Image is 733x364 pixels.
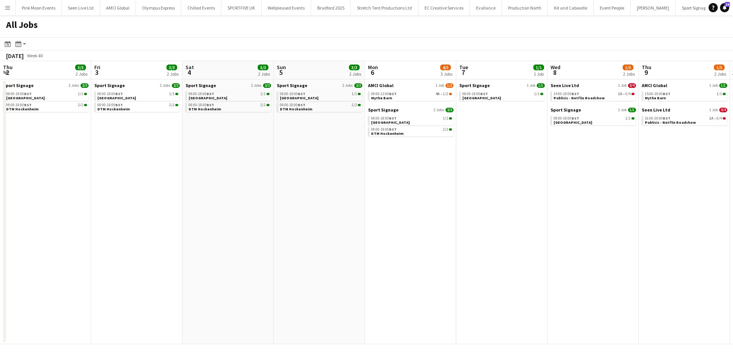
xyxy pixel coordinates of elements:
[97,103,123,107] span: 08:00-18:00
[277,83,362,88] a: Sport Signage2 Jobs3/3
[354,83,362,88] span: 3/3
[642,83,727,107] div: AMCI Global1 Job1/115:00-19:00BST1/1Mythe Barn
[6,91,87,100] a: 08:00-18:00BST1/1[GEOGRAPHIC_DATA]
[551,83,636,107] div: Seen Live Ltd1 Job0/414:00-18:00BST1A•0/4Publicis - Netflix Roadshow
[352,92,357,96] span: 1/1
[434,108,444,112] span: 2 Jobs
[371,92,397,96] span: 08:00-13:00
[169,92,174,96] span: 1/1
[368,83,454,88] a: AMCI Global1 Job1/2
[6,103,32,107] span: 08:00-18:00
[358,104,361,106] span: 2/2
[258,65,268,70] span: 3/3
[266,93,270,95] span: 1/1
[645,120,696,125] span: Publicis - Netflix Roadshow
[719,83,727,88] span: 1/1
[84,104,87,106] span: 2/2
[78,92,83,96] span: 1/1
[470,0,502,15] button: Evallance
[280,91,361,100] a: 08:00-18:00BST1/1[GEOGRAPHIC_DATA]
[554,91,635,100] a: 14:00-18:00BST1A•0/4Publicis - Netflix Roadshow
[628,83,636,88] span: 0/4
[260,103,266,107] span: 2/2
[462,92,488,96] span: 08:00-18:00
[136,0,181,15] button: Olympus Express
[645,116,670,120] span: 16:00-20:00
[342,83,353,88] span: 2 Jobs
[189,91,270,100] a: 08:00-18:00BST1/1[GEOGRAPHIC_DATA]
[446,83,454,88] span: 1/2
[371,120,410,125] span: Singapore
[462,91,543,100] a: 08:00-18:00BST1/1[GEOGRAPHIC_DATA]
[441,71,452,77] div: 3 Jobs
[594,0,631,15] button: Event People
[115,102,123,107] span: BST
[368,83,394,88] span: AMCI Global
[186,64,194,71] span: Sat
[676,0,715,15] button: Sport Signage
[645,92,670,96] span: 15:00-19:00
[389,91,397,96] span: BST
[709,83,718,88] span: 1 Job
[3,83,89,88] a: Sport Signage2 Jobs3/3
[172,83,180,88] span: 3/3
[221,0,262,15] button: SPORTFIVE UK
[368,64,378,71] span: Mon
[368,107,454,138] div: Sport Signage2 Jobs3/308:00-18:00BST1/1[GEOGRAPHIC_DATA]08:00-18:00BST2/2DTM Hockenheim
[280,102,361,111] a: 08:00-18:00BST2/2DTM Hockenheim
[572,116,579,121] span: BST
[167,71,179,77] div: 2 Jobs
[449,128,452,131] span: 2/2
[186,83,271,113] div: Sport Signage2 Jobs3/308:00-18:00BST1/1[GEOGRAPHIC_DATA]08:00-18:00BST2/2DTM Hockenheim
[100,0,136,15] button: AMCI Global
[631,93,635,95] span: 0/4
[717,92,722,96] span: 1/1
[618,83,626,88] span: 1 Job
[81,83,89,88] span: 3/3
[24,91,32,96] span: BST
[169,103,174,107] span: 2/2
[6,52,24,60] div: [DATE]
[189,102,270,111] a: 08:00-18:00BST2/2DTM Hockenheim
[720,3,729,12] a: 24
[642,64,651,71] span: Thu
[443,128,448,131] span: 2/2
[540,93,543,95] span: 1/1
[533,65,544,70] span: 1/1
[2,68,13,77] span: 2
[280,92,305,96] span: 08:00-18:00
[625,116,631,120] span: 1/1
[554,116,635,125] a: 08:00-18:00BST1/1[GEOGRAPHIC_DATA]
[663,116,670,121] span: BST
[436,83,444,88] span: 1 Job
[298,102,305,107] span: BST
[645,116,726,120] div: •
[443,92,448,96] span: 1/2
[207,91,214,96] span: BST
[631,117,635,120] span: 1/1
[184,68,194,77] span: 4
[714,65,725,70] span: 1/5
[551,83,579,88] span: Seen Live Ltd
[371,116,452,125] a: 08:00-18:00BST1/1[GEOGRAPHIC_DATA]
[189,103,214,107] span: 08:00-18:00
[6,95,45,100] span: Singapore
[76,71,87,77] div: 2 Jobs
[551,107,636,127] div: Sport Signage1 Job1/108:00-18:00BST1/1[GEOGRAPHIC_DATA]
[554,95,605,100] span: Publicis - Netflix Roadshow
[115,91,123,96] span: BST
[371,92,452,96] div: •
[549,68,560,77] span: 8
[6,107,39,112] span: DTM Hockenheim
[266,104,270,106] span: 2/2
[94,83,180,88] a: Sport Signage2 Jobs3/3
[551,107,581,113] span: Sport Signage
[166,65,177,70] span: 3/3
[618,92,622,96] span: 1A
[25,53,44,58] span: Week 40
[642,107,670,113] span: Seen Live Ltd
[625,92,631,96] span: 0/4
[534,71,544,77] div: 1 Job
[311,0,351,15] button: Bradford 2025
[389,116,397,121] span: BST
